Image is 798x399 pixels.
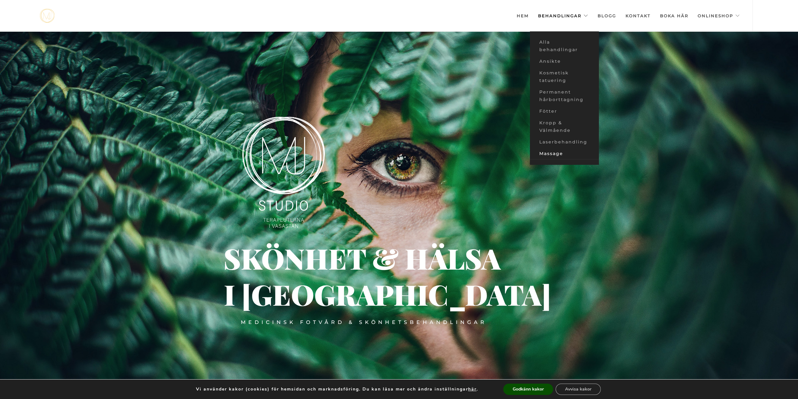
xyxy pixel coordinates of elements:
[530,117,599,136] a: Kropp & Välmående
[556,384,601,395] button: Avvisa kakor
[224,255,448,262] div: Skönhet & hälsa
[530,136,599,148] a: Laserbehandling
[530,105,599,117] a: Fötter
[530,67,599,86] a: Kosmetisk tatuering
[503,384,553,395] button: Godkänn kakor
[530,148,599,159] a: Massage
[241,319,487,326] div: Medicinsk fotvård & skönhetsbehandlingar
[196,386,478,392] p: Vi använder kakor (cookies) för hemsidan och marknadsföring. Du kan läsa mer och ändra inställnin...
[468,386,477,392] button: här
[530,86,599,105] a: Permanent hårborttagning
[530,36,599,56] a: Alla behandlingar
[224,291,328,299] div: i [GEOGRAPHIC_DATA]
[40,9,55,23] a: mjstudio mjstudio mjstudio
[40,9,55,23] img: mjstudio
[530,56,599,67] a: Ansikte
